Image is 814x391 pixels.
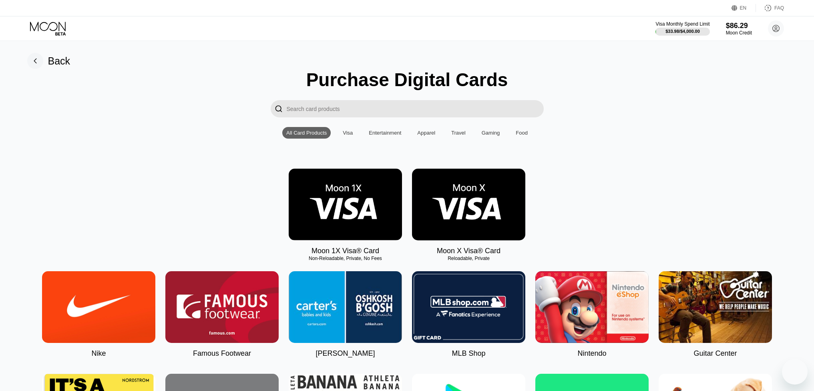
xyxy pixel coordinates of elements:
div: Visa Monthly Spend Limit$33.98/$4,000.00 [655,21,709,36]
div: FAQ [756,4,784,12]
div: Visa Monthly Spend Limit [655,21,709,27]
div: Travel [447,127,470,139]
div: Back [27,53,70,69]
input: Search card products [287,100,544,117]
div: MLB Shop [452,349,485,358]
div: Moon X Visa® Card [437,247,500,255]
div:  [271,100,287,117]
div: Food [516,130,528,136]
div: FAQ [774,5,784,11]
div: Gaming [478,127,504,139]
div: Back [48,55,70,67]
div: Moon Credit [726,30,752,36]
div: Non-Reloadable, Private, No Fees [289,256,402,261]
div: $86.29Moon Credit [726,22,752,36]
div: Entertainment [365,127,405,139]
div: Famous Footwear [193,349,251,358]
div: Nike [91,349,106,358]
div: Moon 1X Visa® Card [312,247,379,255]
div: Apparel [417,130,435,136]
div: Apparel [413,127,439,139]
div: Entertainment [369,130,401,136]
div: Guitar Center [693,349,737,358]
div:  [275,104,283,113]
div: Gaming [482,130,500,136]
div: Visa [339,127,357,139]
div: EN [732,4,756,12]
div: [PERSON_NAME] [316,349,375,358]
div: Food [512,127,532,139]
div: Travel [451,130,466,136]
div: $86.29 [726,22,752,30]
iframe: Кнопка запуска окна обмена сообщениями [782,359,808,385]
div: Visa [343,130,353,136]
div: Reloadable, Private [412,256,525,261]
div: EN [740,5,747,11]
div: All Card Products [286,130,327,136]
div: Purchase Digital Cards [306,69,508,91]
div: Nintendo [577,349,606,358]
div: All Card Products [282,127,331,139]
div: $33.98 / $4,000.00 [665,29,700,34]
